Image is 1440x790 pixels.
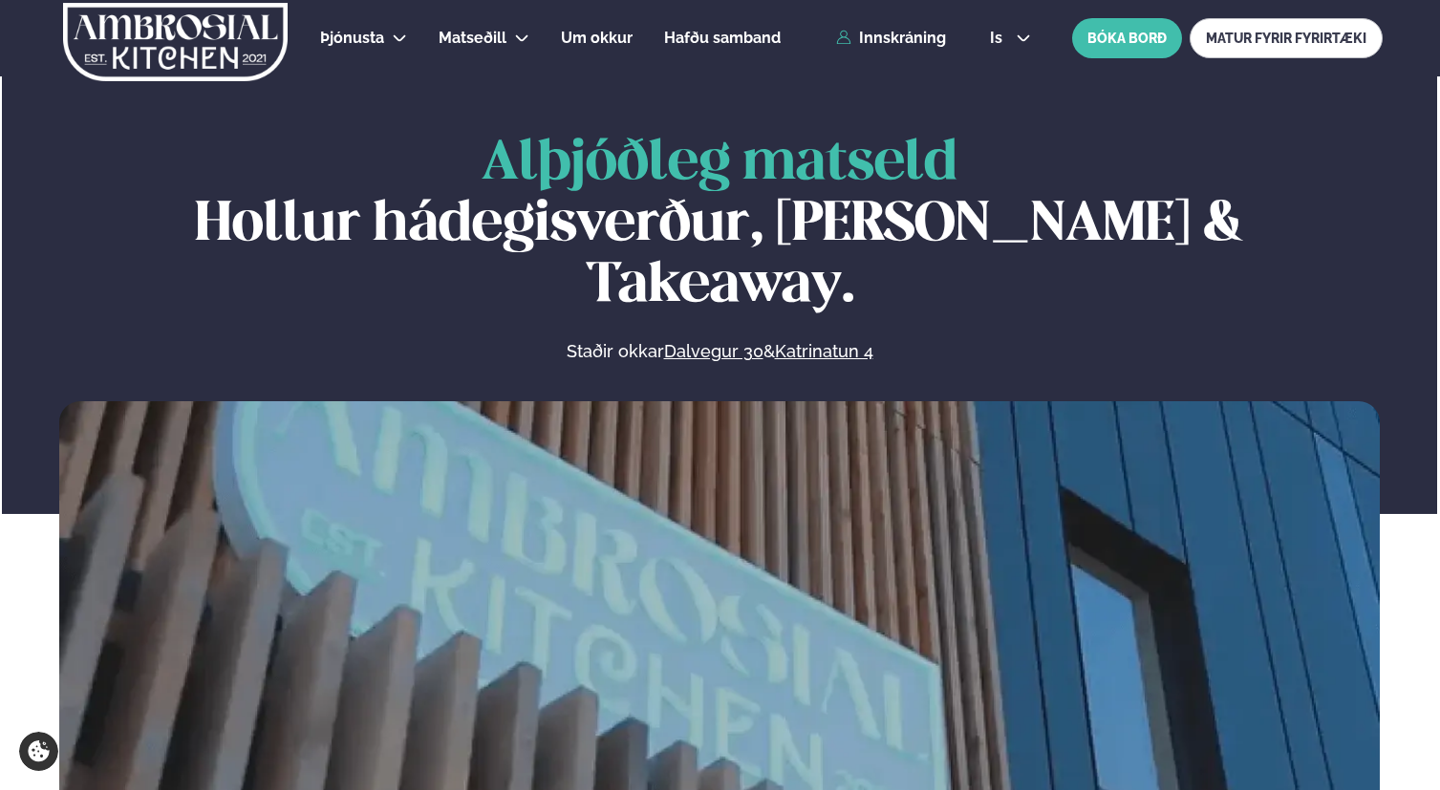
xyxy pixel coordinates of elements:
[19,732,58,771] a: Cookie settings
[61,3,290,81] img: logo
[990,31,1008,46] span: is
[439,27,506,50] a: Matseðill
[561,29,633,47] span: Um okkur
[975,31,1046,46] button: is
[664,340,763,363] a: Dalvegur 30
[439,29,506,47] span: Matseðill
[59,134,1380,317] h1: Hollur hádegisverður, [PERSON_NAME] & Takeaway.
[320,29,384,47] span: Þjónusta
[482,138,957,190] span: Alþjóðleg matseld
[664,27,781,50] a: Hafðu samband
[1072,18,1182,58] button: BÓKA BORÐ
[836,30,946,47] a: Innskráning
[1190,18,1383,58] a: MATUR FYRIR FYRIRTÆKI
[664,29,781,47] span: Hafðu samband
[320,27,384,50] a: Þjónusta
[358,340,1081,363] p: Staðir okkar &
[561,27,633,50] a: Um okkur
[775,340,873,363] a: Katrinatun 4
